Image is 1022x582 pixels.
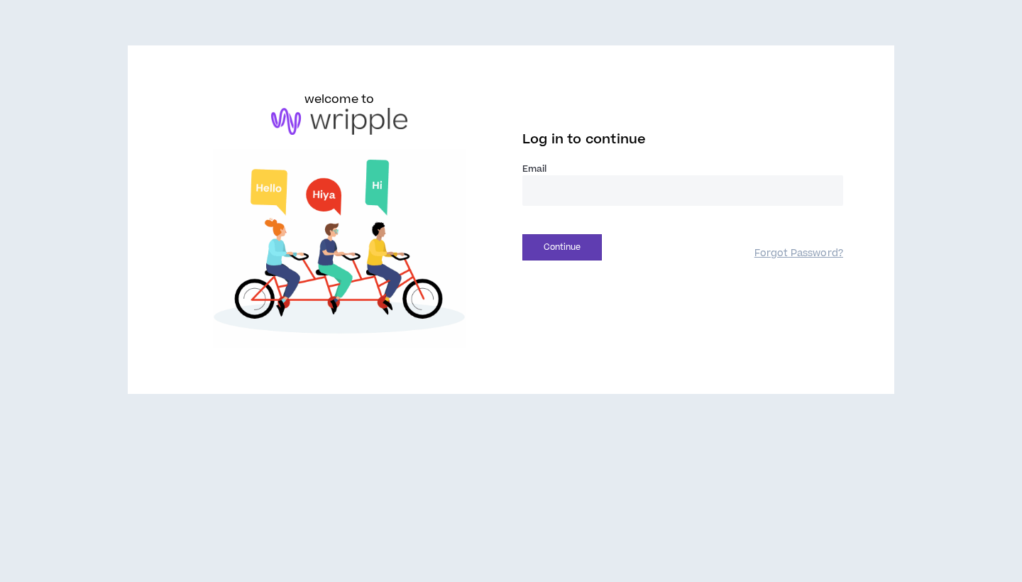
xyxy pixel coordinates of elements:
[304,91,375,108] h6: welcome to
[271,108,407,135] img: logo-brand.png
[754,247,843,260] a: Forgot Password?
[522,163,843,175] label: Email
[179,149,500,349] img: Welcome to Wripple
[522,131,646,148] span: Log in to continue
[522,234,602,260] button: Continue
